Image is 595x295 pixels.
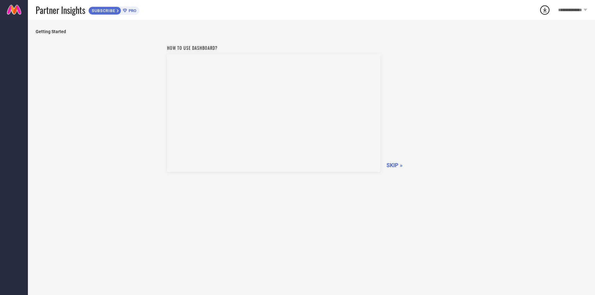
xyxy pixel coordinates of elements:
span: SKIP » [386,162,403,168]
h1: How to use dashboard? [167,45,380,51]
iframe: Workspace Section [167,54,380,172]
span: SUBSCRIBE [89,8,117,13]
a: SUBSCRIBEPRO [88,5,139,15]
span: Getting Started [36,29,587,34]
span: PRO [127,8,136,13]
div: Open download list [539,4,550,15]
span: Partner Insights [36,4,85,16]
